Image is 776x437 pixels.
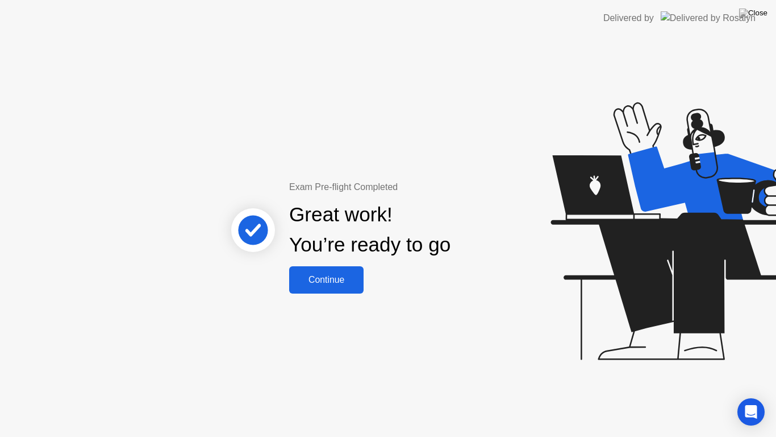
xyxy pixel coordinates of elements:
[289,266,364,294] button: Continue
[737,398,765,426] div: Open Intercom Messenger
[293,275,360,285] div: Continue
[739,9,767,18] img: Close
[603,11,654,25] div: Delivered by
[661,11,756,24] img: Delivered by Rosalyn
[289,200,450,260] div: Great work! You’re ready to go
[289,180,524,194] div: Exam Pre-flight Completed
